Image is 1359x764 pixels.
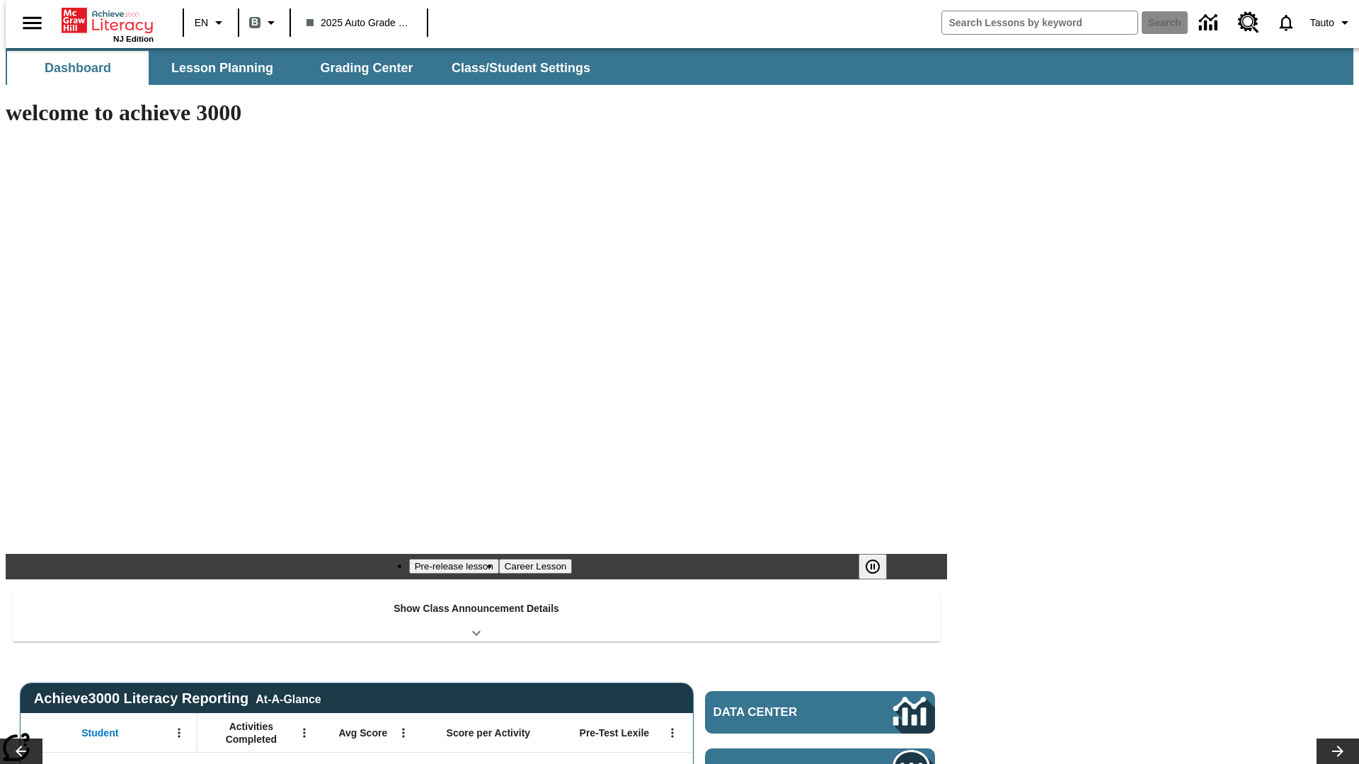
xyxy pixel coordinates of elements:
[1191,4,1229,42] a: Data Center
[1268,4,1304,41] a: Notifications
[205,720,298,746] span: Activities Completed
[195,16,208,30] span: EN
[1229,4,1268,42] a: Resource Center, Will open in new tab
[499,559,572,574] button: Slide 2 Career Lesson
[859,554,887,579] button: Pause
[151,51,293,85] button: Lesson Planning
[294,722,315,743] button: Open Menu
[7,51,149,85] button: Dashboard
[1310,16,1334,30] span: Tauto
[6,100,947,126] h1: welcome to achieve 3000
[171,60,273,76] span: Lesson Planning
[393,722,414,743] button: Open Menu
[942,11,1137,34] input: search field
[113,35,154,43] span: NJ Edition
[13,593,940,642] div: Show Class Announcement Details
[296,51,437,85] button: Grading Center
[409,559,499,574] button: Slide 1 Pre-release lesson
[440,51,602,85] button: Class/Student Settings
[188,10,234,35] button: Language: EN, Select a language
[662,722,683,743] button: Open Menu
[447,727,531,739] span: Score per Activity
[452,60,590,76] span: Class/Student Settings
[1317,739,1359,764] button: Lesson carousel, Next
[256,690,321,706] div: At-A-Glance
[394,601,559,616] p: Show Class Announcement Details
[6,51,603,85] div: SubNavbar
[705,691,935,734] a: Data Center
[168,722,190,743] button: Open Menu
[1304,10,1359,35] button: Profile/Settings
[859,554,901,579] div: Pause
[580,727,650,739] span: Pre-Test Lexile
[62,5,154,43] div: Home
[34,690,321,707] span: Achieve3000 Literacy Reporting
[45,60,111,76] span: Dashboard
[81,727,118,739] span: Student
[713,705,846,719] span: Data Center
[338,727,387,739] span: Avg Score
[243,10,285,35] button: Boost Class color is gray green. Change class color
[306,16,411,30] span: 2025 Auto Grade 1 B
[320,60,413,76] span: Grading Center
[11,2,53,44] button: Open side menu
[251,13,258,31] span: B
[6,48,1353,85] div: SubNavbar
[62,6,154,35] a: Home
